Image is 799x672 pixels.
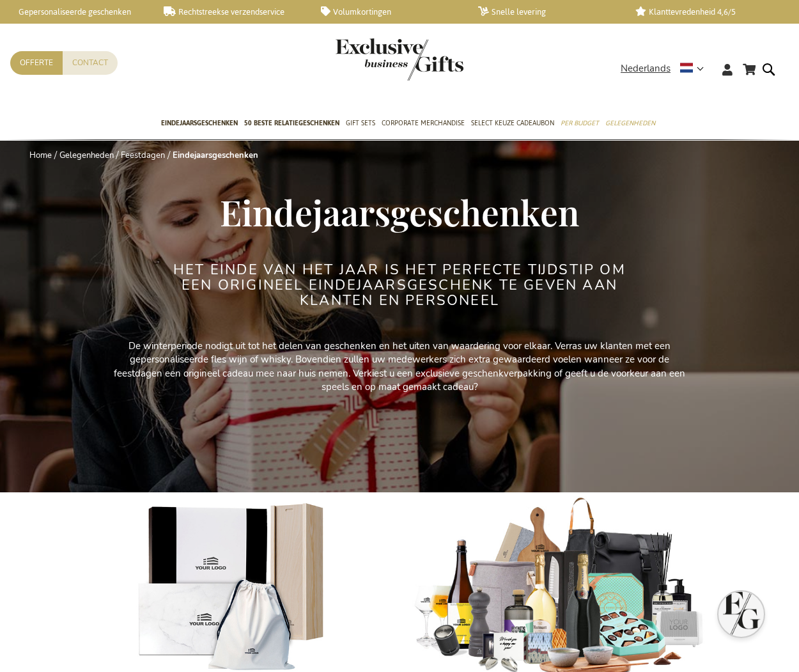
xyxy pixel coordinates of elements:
[161,108,238,140] a: Eindejaarsgeschenken
[382,108,465,140] a: Corporate Merchandise
[6,6,143,17] a: Gepersonaliseerde geschenken
[59,150,114,161] a: Gelegenheden
[346,116,375,130] span: Gift Sets
[621,61,671,76] span: Nederlands
[621,61,712,76] div: Nederlands
[29,150,52,161] a: Home
[164,6,300,17] a: Rechtstreekse verzendservice
[605,116,655,130] span: Gelegenheden
[10,51,63,75] a: Offerte
[561,108,599,140] a: Per Budget
[561,116,599,130] span: Per Budget
[112,340,687,395] p: De winterperiode nodigt uit tot het delen van geschenken en het uiten van waardering voor elkaar....
[336,38,399,81] a: store logo
[346,108,375,140] a: Gift Sets
[121,150,165,161] a: Feestdagen
[220,188,579,235] span: Eindejaarsgeschenken
[161,116,238,130] span: Eindejaarsgeschenken
[244,108,339,140] a: 50 beste relatiegeschenken
[382,116,465,130] span: Corporate Merchandise
[63,51,118,75] a: Contact
[244,116,339,130] span: 50 beste relatiegeschenken
[471,108,554,140] a: Select Keuze Cadeaubon
[478,6,615,17] a: Snelle levering
[160,262,639,309] h2: Het einde van het jaar is het perfecte tijdstip om een origineel eindejaarsgeschenk te geven aan ...
[321,6,458,17] a: Volumkortingen
[336,38,463,81] img: Exclusive Business gifts logo
[605,108,655,140] a: Gelegenheden
[173,150,258,161] strong: Eindejaarsgeschenken
[635,6,772,17] a: Klanttevredenheid 4,6/5
[471,116,554,130] span: Select Keuze Cadeaubon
